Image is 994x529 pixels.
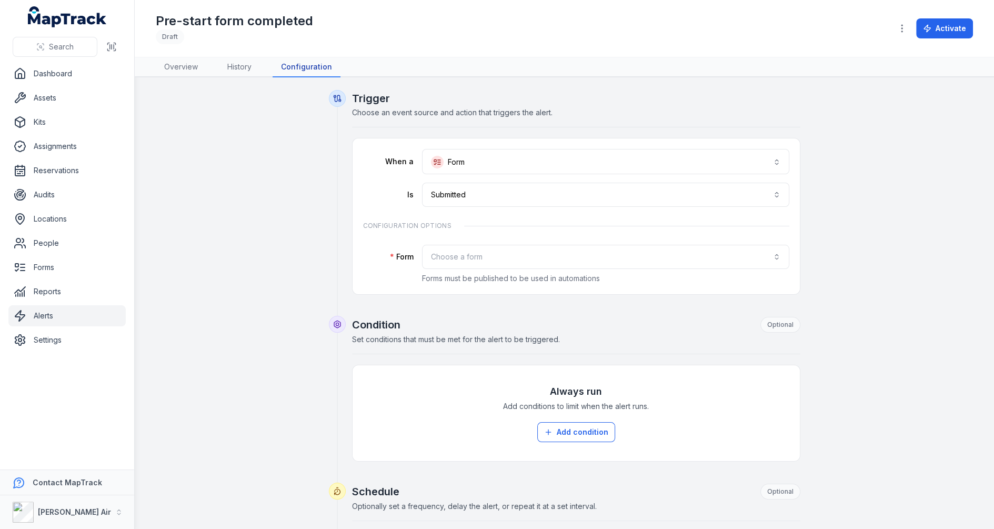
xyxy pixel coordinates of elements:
div: Optional [760,484,800,500]
button: Submitted [422,183,789,207]
a: Settings [8,330,126,351]
span: Set conditions that must be met for the alert to be triggered. [352,335,560,344]
p: Forms must be published to be used in automations [422,273,789,284]
strong: Contact MapTrack [33,478,102,487]
a: Locations [8,208,126,229]
a: Audits [8,184,126,205]
button: Add condition [537,422,615,442]
a: MapTrack [28,6,107,27]
button: Activate [916,18,973,38]
a: Alerts [8,305,126,326]
a: Reservations [8,160,126,181]
div: Configuration Options [363,215,789,236]
button: Search [13,37,97,57]
h2: Schedule [352,484,800,500]
div: Optional [760,317,800,333]
span: Choose an event source and action that triggers the alert. [352,108,553,117]
a: Configuration [273,57,340,77]
label: Form [363,252,414,262]
span: Search [49,42,74,52]
label: Is [363,189,414,200]
div: Draft [156,29,184,44]
h1: Pre-start form completed [156,13,313,29]
a: People [8,233,126,254]
button: Form [422,149,789,174]
a: Assets [8,87,126,108]
h2: Condition [352,317,800,333]
a: History [219,57,260,77]
span: Optionally set a frequency, delay the alert, or repeat it at a set interval. [352,502,597,511]
a: Forms [8,257,126,278]
span: Add conditions to limit when the alert runs. [503,401,649,412]
a: Dashboard [8,63,126,84]
a: Reports [8,281,126,302]
a: Assignments [8,136,126,157]
h3: Always run [550,384,602,399]
label: When a [363,156,414,167]
button: Choose a form [422,245,789,269]
a: Overview [156,57,206,77]
h2: Trigger [352,91,800,106]
strong: [PERSON_NAME] Air [38,507,111,516]
a: Kits [8,112,126,133]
